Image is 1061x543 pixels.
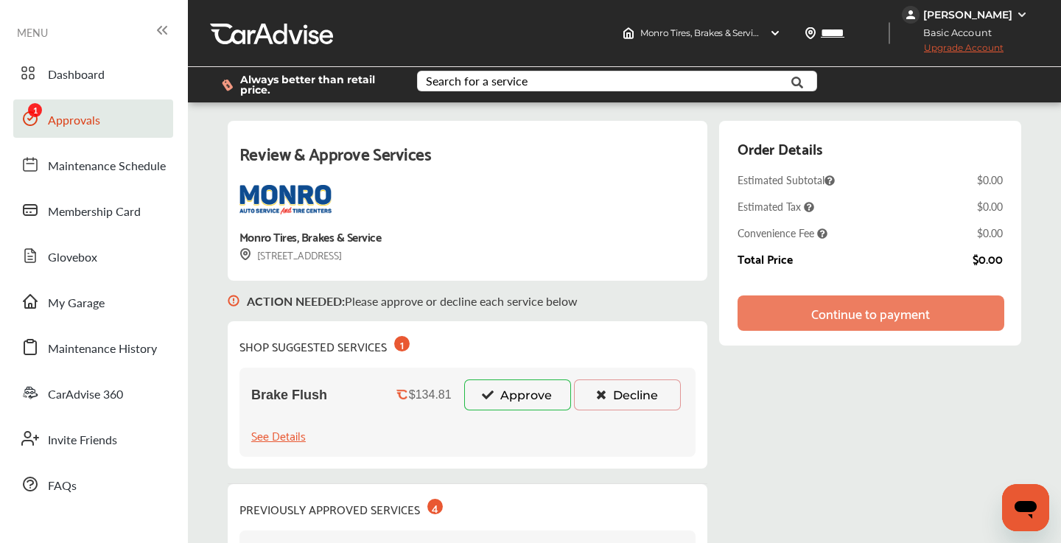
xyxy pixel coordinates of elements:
[240,74,393,95] span: Always better than retail price.
[13,237,173,275] a: Glovebox
[48,340,157,359] span: Maintenance History
[426,75,528,87] div: Search for a service
[13,282,173,320] a: My Garage
[409,388,452,402] div: $134.81
[251,425,306,445] div: See Details
[13,99,173,138] a: Approvals
[902,42,1004,60] span: Upgrade Account
[977,172,1003,187] div: $0.00
[1016,9,1028,21] img: WGsFRI8htEPBVLJbROoPRyZpYNWhNONpIPPETTm6eUC0GeLEiAAAAAElFTkSuQmCC
[222,79,233,91] img: dollor_label_vector.a70140d1.svg
[13,419,173,458] a: Invite Friends
[640,27,1022,38] span: Monro Tires, Brakes & Service , [STREET_ADDRESS][GEOGRAPHIC_DATA] Danbury , CT 06811
[13,54,173,92] a: Dashboard
[239,248,251,261] img: svg+xml;base64,PHN2ZyB3aWR0aD0iMTYiIGhlaWdodD0iMTciIHZpZXdCb3g9IjAgMCAxNiAxNyIgZmlsbD0ibm9uZSIgeG...
[247,292,578,309] p: Please approve or decline each service below
[48,203,141,222] span: Membership Card
[228,281,239,321] img: svg+xml;base64,PHN2ZyB3aWR0aD0iMTYiIGhlaWdodD0iMTciIHZpZXdCb3g9IjAgMCAxNiAxNyIgZmlsbD0ibm9uZSIgeG...
[48,477,77,496] span: FAQs
[427,499,443,514] div: 4
[805,27,816,39] img: location_vector.a44bc228.svg
[464,379,571,410] button: Approve
[48,157,166,176] span: Maintenance Schedule
[811,306,930,320] div: Continue to payment
[239,246,342,263] div: [STREET_ADDRESS]
[889,22,890,44] img: header-divider.bc55588e.svg
[574,379,681,410] button: Decline
[251,388,327,403] span: Brake Flush
[13,374,173,412] a: CarAdvise 360
[977,225,1003,240] div: $0.00
[239,185,332,214] img: logo-monro.png
[239,333,410,356] div: SHOP SUGGESTED SERVICES
[13,328,173,366] a: Maintenance History
[394,336,410,351] div: 1
[48,385,123,404] span: CarAdvise 360
[13,465,173,503] a: FAQs
[239,496,443,519] div: PREVIOUSLY APPROVED SERVICES
[48,248,97,267] span: Glovebox
[977,199,1003,214] div: $0.00
[48,294,105,313] span: My Garage
[738,199,814,214] span: Estimated Tax
[769,27,781,39] img: header-down-arrow.9dd2ce7d.svg
[239,139,696,185] div: Review & Approve Services
[738,225,827,240] span: Convenience Fee
[1002,484,1049,531] iframe: Button to launch messaging window
[902,6,920,24] img: jVpblrzwTbfkPYzPPzSLxeg0AAAAASUVORK5CYII=
[973,252,1003,265] div: $0.00
[623,27,634,39] img: header-home-logo.8d720a4f.svg
[738,172,835,187] span: Estimated Subtotal
[903,25,1003,41] span: Basic Account
[239,226,382,246] div: Monro Tires, Brakes & Service
[247,292,345,309] b: ACTION NEEDED :
[48,431,117,450] span: Invite Friends
[738,136,822,161] div: Order Details
[13,191,173,229] a: Membership Card
[48,66,105,85] span: Dashboard
[13,145,173,183] a: Maintenance Schedule
[17,27,48,38] span: MENU
[923,8,1012,21] div: [PERSON_NAME]
[48,111,100,130] span: Approvals
[738,252,793,265] div: Total Price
